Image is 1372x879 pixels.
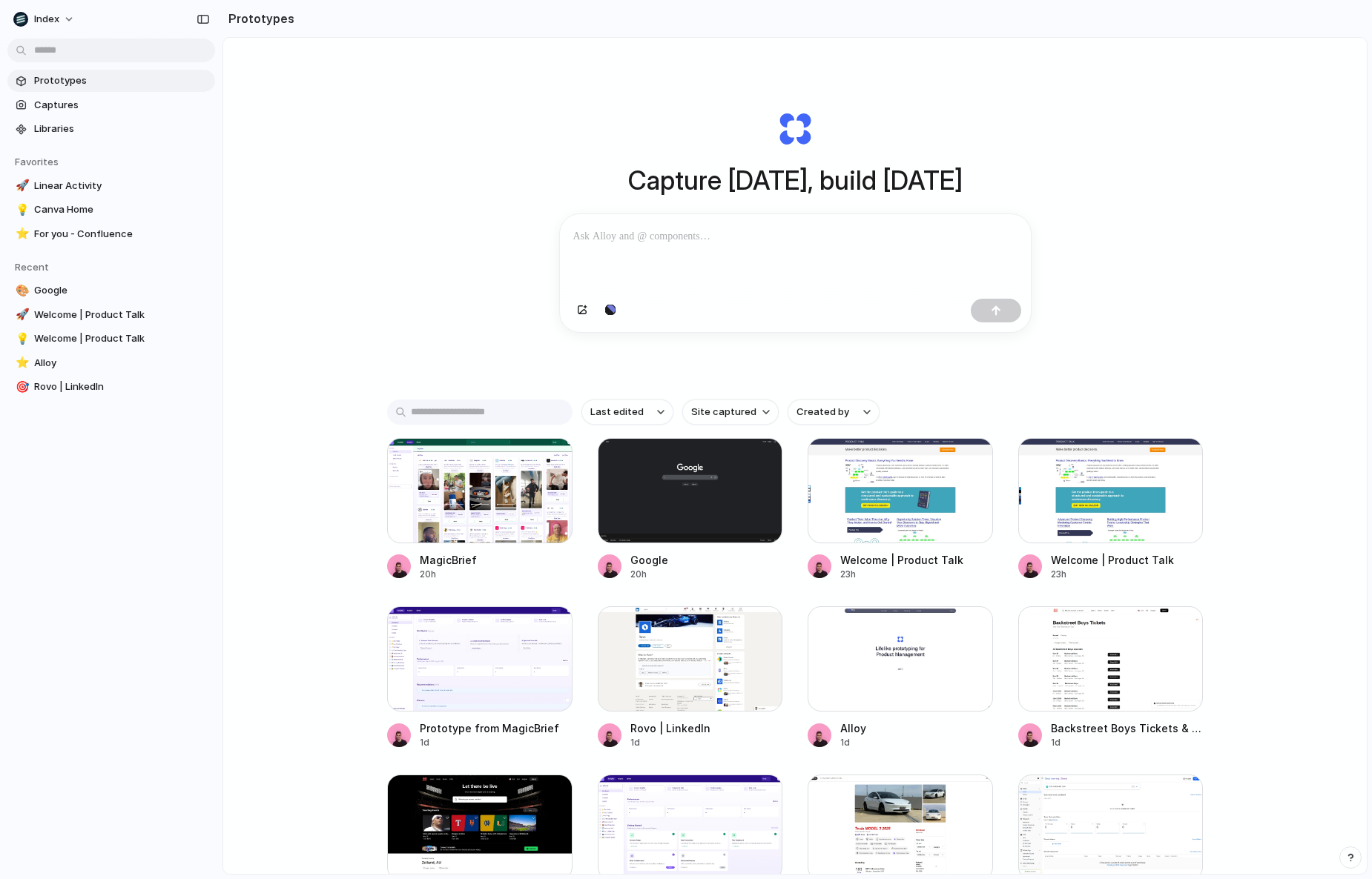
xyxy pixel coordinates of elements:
div: 💡 [16,331,26,348]
div: 23h [1051,568,1174,581]
span: Created by [797,405,849,419]
button: Last edited [581,399,673,425]
a: ⭐Alloy [7,352,215,374]
a: Backstreet Boys Tickets & 2025 Concert Tour Dates | SeatGeekBackstreet Boys Tickets & 2025 Concer... [1018,606,1204,749]
div: Welcome | Product Talk [1051,552,1174,568]
button: Index [7,7,82,31]
a: 💡Welcome | Product Talk [7,328,215,350]
div: 1d [420,736,559,749]
span: Welcome | Product Talk [34,308,209,322]
span: Favorites [15,156,59,167]
a: 🎯Rovo | LinkedIn [7,376,215,398]
a: 💡Canva Home [7,199,215,221]
button: Site captured [682,399,779,425]
a: 🎨Google [7,279,215,302]
span: Canva Home [34,202,209,217]
span: Libraries [34,122,209,136]
span: Index [34,12,59,27]
span: For you - Confluence [34,227,209,242]
div: Prototype from MagicBrief [420,720,559,736]
a: Libraries [7,118,215,140]
span: Google [34,283,209,298]
div: 1d [840,736,866,749]
span: Captures [34,98,209,113]
button: 💡 [13,202,28,217]
a: GoogleGoogle20h [598,438,783,581]
span: Alloy [34,356,209,371]
div: 1d [1051,736,1204,749]
a: Rovo | LinkedInRovo | LinkedIn1d [598,606,783,749]
a: MagicBriefMagicBrief20h [387,438,573,581]
button: 💡 [13,331,28,346]
button: ⭐ [13,356,28,371]
span: Recent [15,261,49,273]
button: 🚀 [13,308,28,322]
div: Alloy [840,720,866,736]
a: 🚀Welcome | Product Talk [7,304,215,326]
button: 🎯 [13,379,28,394]
div: ⭐ [16,354,26,371]
div: Rovo | LinkedIn [630,720,710,736]
div: 🚀 [16,177,26,194]
div: MagicBrief [420,552,477,568]
a: Captures [7,94,215,116]
h1: Capture [DATE], build [DATE] [628,161,963,200]
div: 20h [420,568,477,581]
div: 🚀 [16,306,26,323]
a: Welcome | Product TalkWelcome | Product Talk23h [808,438,993,581]
span: Last edited [590,405,644,419]
a: AlloyAlloy1d [808,606,993,749]
a: Welcome | Product TalkWelcome | Product Talk23h [1018,438,1204,581]
span: Prototypes [34,73,209,88]
a: ⭐For you - Confluence [7,223,215,245]
span: Linear Activity [34,179,209,193]
div: 1d [630,736,710,749]
span: Rovo | LinkedIn [34,379,209,394]
span: Welcome | Product Talk [34,331,209,346]
div: 23h [840,568,963,581]
div: ⭐ [16,225,26,242]
span: Site captured [691,405,756,419]
div: 💡 [16,202,26,219]
button: ⭐ [13,227,28,242]
div: Google [630,552,668,568]
div: Backstreet Boys Tickets & 2025 Concert Tour Dates | SeatGeek [1051,720,1204,736]
div: 20h [630,568,668,581]
button: Created by [788,399,880,425]
button: 🎨 [13,283,28,298]
div: Welcome | Product Talk [840,552,963,568]
h2: Prototypes [222,10,294,27]
div: 🎨 [16,282,26,299]
a: 🚀Linear Activity [7,175,215,197]
a: Prototype from MagicBriefPrototype from MagicBrief1d [387,606,573,749]
div: 🎯 [16,379,26,396]
button: 🚀 [13,179,28,193]
a: Prototypes [7,70,215,92]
